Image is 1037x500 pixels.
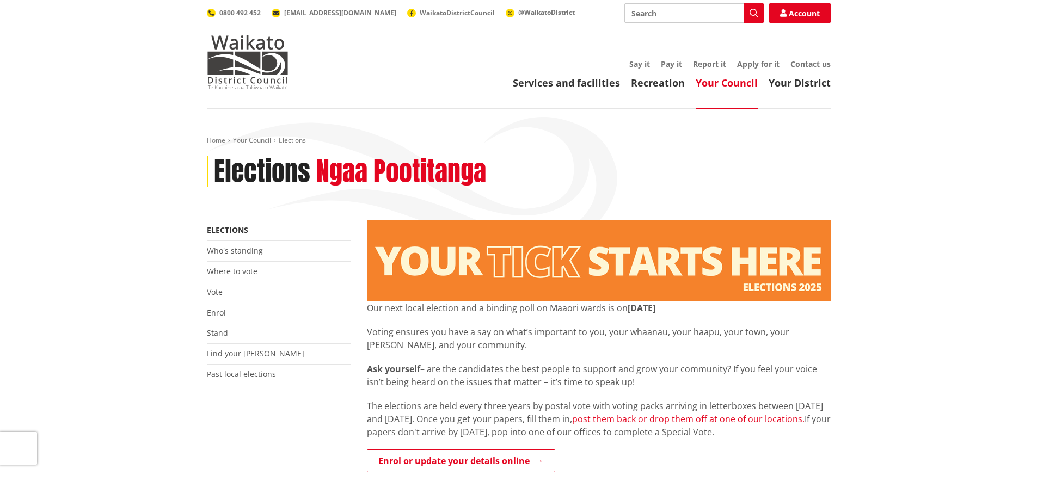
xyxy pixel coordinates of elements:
[207,307,226,318] a: Enrol
[284,8,396,17] span: [EMAIL_ADDRESS][DOMAIN_NAME]
[207,245,263,256] a: Who's standing
[207,266,257,276] a: Where to vote
[367,220,831,301] img: Elections - Website banner
[420,8,495,17] span: WaikatoDistrictCouncil
[367,449,555,472] a: Enrol or update your details online
[207,328,228,338] a: Stand
[367,301,831,314] p: Our next local election and a binding poll on Maaori wards is on
[624,3,764,23] input: Search input
[631,76,685,89] a: Recreation
[367,399,831,439] p: The elections are held every three years by postal vote with voting packs arriving in letterboxes...
[693,59,726,69] a: Report it
[790,59,831,69] a: Contact us
[629,59,650,69] a: Say it
[769,3,831,23] a: Account
[219,8,261,17] span: 0800 492 452
[367,362,831,388] p: – are the candidates the best people to support and grow your community? If you feel your voice i...
[513,76,620,89] a: Services and facilities
[407,8,495,17] a: WaikatoDistrictCouncil
[737,59,780,69] a: Apply for it
[207,225,248,235] a: Elections
[207,136,831,145] nav: breadcrumb
[207,135,225,145] a: Home
[207,348,304,359] a: Find your [PERSON_NAME]
[207,369,276,379] a: Past local elections
[367,325,831,351] p: Voting ensures you have a say on what’s important to you, your whaanau, your haapu, your town, yo...
[272,8,396,17] a: [EMAIL_ADDRESS][DOMAIN_NAME]
[207,287,223,297] a: Vote
[572,413,805,425] a: post them back or drop them off at one of our locations.
[214,156,310,188] h1: Elections
[506,8,575,17] a: @WaikatoDistrict
[279,135,306,145] span: Elections
[367,363,420,375] strong: Ask yourself
[518,8,575,17] span: @WaikatoDistrict
[207,35,289,89] img: Waikato District Council - Te Kaunihera aa Takiwaa o Waikato
[207,8,261,17] a: 0800 492 452
[628,302,655,314] strong: [DATE]
[661,59,682,69] a: Pay it
[769,76,831,89] a: Your District
[233,135,271,145] a: Your Council
[696,76,758,89] a: Your Council
[316,156,486,188] h2: Ngaa Pootitanga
